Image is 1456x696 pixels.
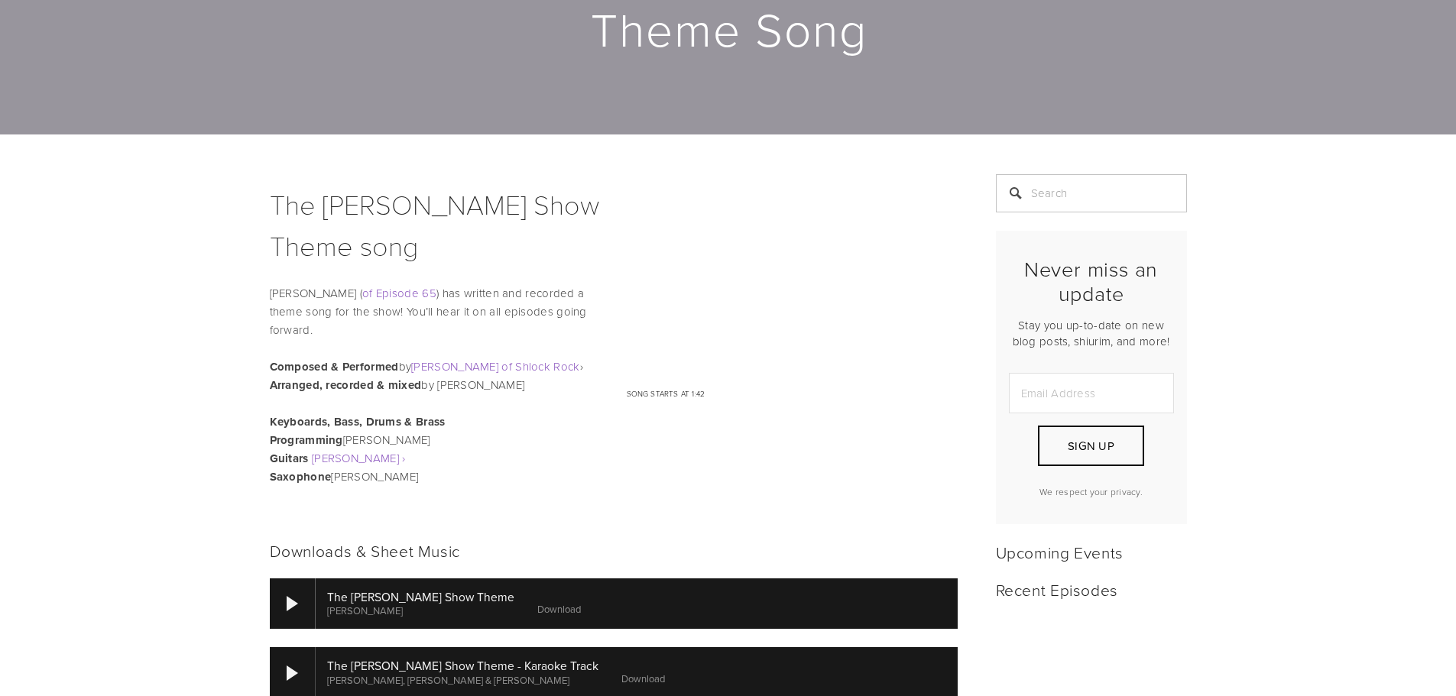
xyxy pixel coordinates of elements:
[270,358,958,394] p: by › by [PERSON_NAME]
[1068,438,1114,454] span: Sign Up
[270,541,958,560] h2: Downloads & Sheet Music
[270,413,449,448] strong: Keyboards, Bass, Drums & Brass Programming
[996,580,1187,599] h2: Recent Episodes
[270,413,958,486] p: [PERSON_NAME] [PERSON_NAME]
[996,174,1187,212] input: Search
[1009,317,1174,349] p: Stay you up-to-date on new blog posts, shiurim, and more!
[1009,257,1174,306] h2: Never miss an update
[411,358,579,374] a: [PERSON_NAME] of Shlock Rock
[362,285,436,301] a: of Episode 65
[270,5,1188,53] h1: Theme Song
[996,542,1187,562] h2: Upcoming Events
[627,387,958,400] p: Song starts at 1:42
[270,284,958,339] p: [PERSON_NAME] ( ) has written and recorded a theme song for the show! You’ll hear it on all episo...
[1009,373,1174,413] input: Email Address
[1009,485,1174,498] p: We respect your privacy.
[270,358,399,375] strong: Composed & Performed
[270,450,309,467] strong: Guitars
[627,183,958,369] iframe: <br/>
[270,183,958,266] h1: The [PERSON_NAME] Show Theme song
[312,450,406,466] a: [PERSON_NAME] ›
[270,468,332,485] strong: Saxophone
[621,672,665,685] a: Download
[1038,426,1143,466] button: Sign Up
[537,602,581,616] a: Download
[270,377,422,393] strong: Arranged, recorded & mixed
